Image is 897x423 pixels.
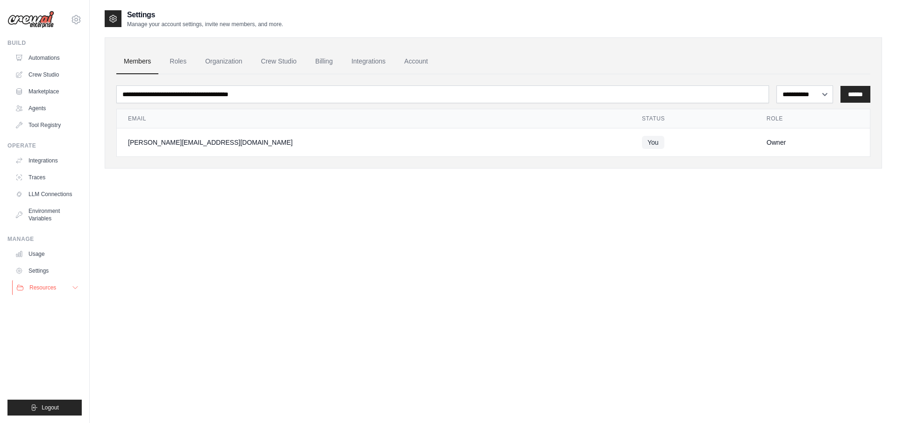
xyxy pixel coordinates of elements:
span: You [642,136,664,149]
a: Crew Studio [254,49,304,74]
a: Organization [198,49,249,74]
span: Resources [29,284,56,291]
a: Usage [11,247,82,261]
p: Manage your account settings, invite new members, and more. [127,21,283,28]
div: Owner [767,138,859,147]
div: Manage [7,235,82,243]
div: Build [7,39,82,47]
a: Roles [162,49,194,74]
a: Integrations [344,49,393,74]
h2: Settings [127,9,283,21]
a: Crew Studio [11,67,82,82]
img: Logo [7,11,54,28]
a: Integrations [11,153,82,168]
th: Role [755,109,870,128]
a: Settings [11,263,82,278]
span: Logout [42,404,59,411]
a: Account [397,49,435,74]
button: Logout [7,400,82,416]
a: Agents [11,101,82,116]
a: LLM Connections [11,187,82,202]
div: Operate [7,142,82,149]
a: Members [116,49,158,74]
div: [PERSON_NAME][EMAIL_ADDRESS][DOMAIN_NAME] [128,138,619,147]
a: Environment Variables [11,204,82,226]
a: Automations [11,50,82,65]
th: Email [117,109,631,128]
a: Tool Registry [11,118,82,133]
button: Resources [12,280,83,295]
a: Marketplace [11,84,82,99]
a: Billing [308,49,340,74]
a: Traces [11,170,82,185]
th: Status [631,109,755,128]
